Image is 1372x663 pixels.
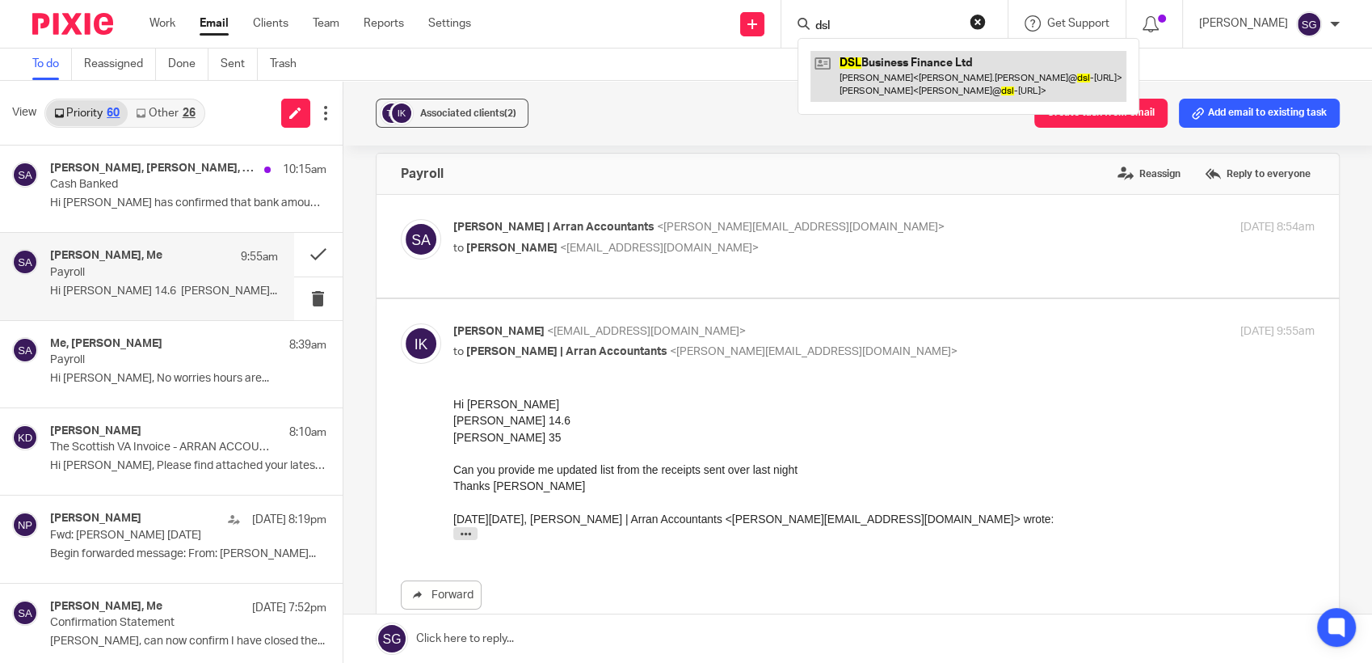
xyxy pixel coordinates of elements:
[814,19,959,34] input: Search
[283,162,326,178] p: 10:15am
[46,100,128,126] a: Priority60
[50,600,162,614] h4: [PERSON_NAME], Me
[289,424,326,441] p: 8:10am
[1179,99,1340,128] button: Add email to existing task
[50,266,232,280] p: Payroll
[420,108,516,118] span: Associated clients
[50,635,326,648] p: [PERSON_NAME], can now confirm I have closed the...
[32,13,113,35] img: Pixie
[453,326,545,337] span: [PERSON_NAME]
[1240,219,1315,236] p: [DATE] 8:54am
[12,512,38,538] img: svg%3E
[50,162,256,175] h4: [PERSON_NAME], [PERSON_NAME], Me
[50,547,326,561] p: Begin forwarded message: From: [PERSON_NAME]...
[401,323,441,364] img: svg%3E
[657,222,945,233] span: <[PERSON_NAME][EMAIL_ADDRESS][DOMAIN_NAME]>
[149,15,175,32] a: Work
[279,116,561,129] a: [PERSON_NAME][EMAIL_ADDRESS][DOMAIN_NAME]
[252,600,326,616] p: [DATE] 7:52pm
[183,108,196,119] div: 26
[401,166,444,182] h4: Payroll
[453,243,464,254] span: to
[50,441,271,454] p: The Scottish VA Invoice - ARRAN ACCOUNTANCY LTD 010
[428,15,471,32] a: Settings
[12,249,38,275] img: svg%3E
[289,337,326,353] p: 8:39am
[504,108,516,118] span: (2)
[50,372,326,386] p: Hi [PERSON_NAME], No worries hours are...
[241,249,278,265] p: 9:55am
[107,108,120,119] div: 60
[50,616,271,630] p: Confirmation Statement
[50,459,326,473] p: Hi [PERSON_NAME], Please find attached your latest...
[1113,162,1185,186] label: Reassign
[313,15,339,32] a: Team
[547,326,746,337] span: <[EMAIL_ADDRESS][DOMAIN_NAME]>
[221,49,258,80] a: Sent
[12,337,38,363] img: svg%3E
[670,346,957,357] span: <[PERSON_NAME][EMAIL_ADDRESS][DOMAIN_NAME]>
[50,512,141,526] h4: [PERSON_NAME]
[1047,18,1109,29] span: Get Support
[50,529,271,543] p: Fwd: [PERSON_NAME] [DATE]
[12,424,38,450] img: svg%3E
[376,99,528,128] button: Associated clients(2)
[168,49,208,80] a: Done
[466,346,667,357] span: [PERSON_NAME] | Arran Accountants
[50,178,271,192] p: Cash Banked
[1201,162,1315,186] label: Reply to everyone
[253,15,288,32] a: Clients
[50,196,326,210] p: Hi [PERSON_NAME] has confirmed that bank amount...
[401,219,441,260] img: svg%3E
[466,243,558,254] span: [PERSON_NAME]
[380,101,404,125] img: svg%3E
[389,101,414,125] img: svg%3E
[560,243,759,254] span: <[EMAIL_ADDRESS][DOMAIN_NAME]>
[50,285,278,298] p: Hi [PERSON_NAME] 14.6 [PERSON_NAME]...
[1199,15,1288,32] p: [PERSON_NAME]
[12,162,38,188] img: svg%3E
[270,49,309,80] a: Trash
[128,100,203,126] a: Other26
[1296,11,1322,37] img: svg%3E
[50,424,141,438] h4: [PERSON_NAME]
[970,14,986,30] button: Clear
[252,512,326,528] p: [DATE] 8:19pm
[453,346,464,357] span: to
[32,49,72,80] a: To do
[84,49,156,80] a: Reassigned
[50,353,271,367] p: Payroll
[453,222,654,233] span: [PERSON_NAME] | Arran Accountants
[200,15,229,32] a: Email
[1240,323,1315,340] p: [DATE] 9:55am
[50,337,162,351] h4: Me, [PERSON_NAME]
[364,15,404,32] a: Reports
[401,581,482,610] a: Forward
[12,600,38,626] img: svg%3E
[12,104,36,121] span: View
[50,249,162,263] h4: [PERSON_NAME], Me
